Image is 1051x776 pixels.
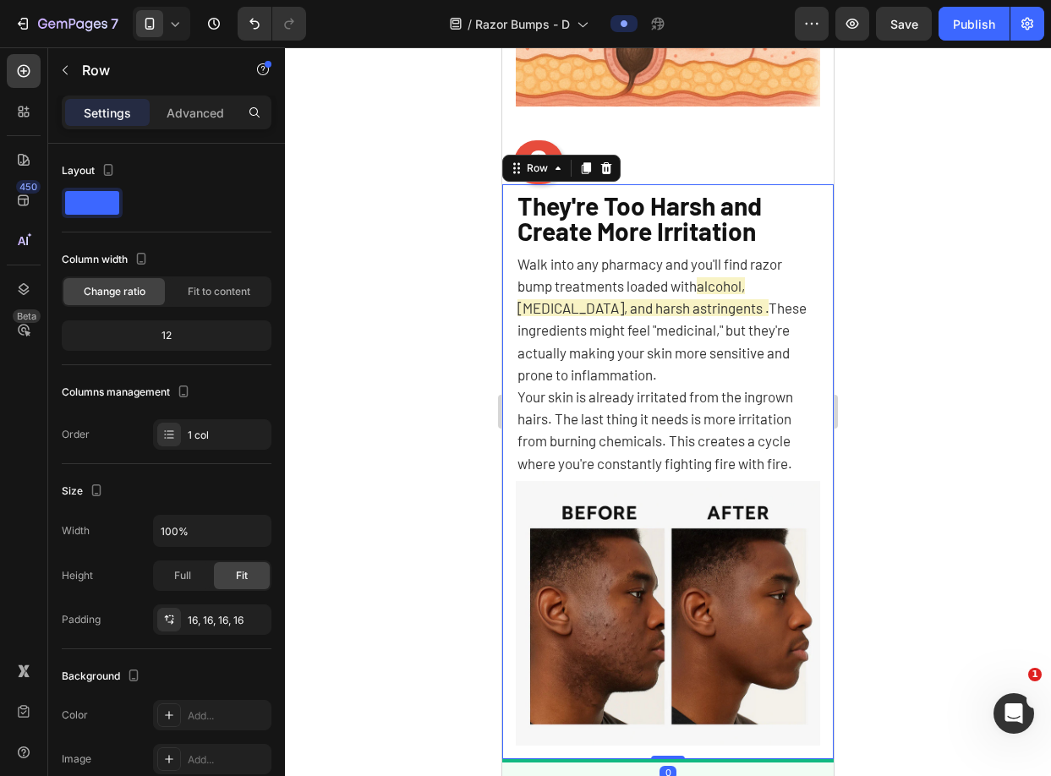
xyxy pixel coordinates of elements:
[939,7,1010,41] button: Publish
[157,719,174,732] div: 0
[236,568,248,583] span: Fit
[188,284,250,299] span: Fit to content
[62,568,93,583] div: Height
[62,381,194,404] div: Columns management
[62,523,90,538] div: Width
[468,15,472,33] span: /
[82,60,226,80] p: Row
[62,427,90,442] div: Order
[111,14,118,34] p: 7
[502,47,834,776] iframe: Design area
[953,15,995,33] div: Publish
[84,104,131,122] p: Settings
[188,428,267,443] div: 1 col
[13,309,41,323] div: Beta
[475,15,570,33] span: Razor Bumps - D
[174,568,191,583] span: Full
[238,7,306,41] div: Undo/Redo
[62,612,101,627] div: Padding
[188,708,267,724] div: Add...
[994,693,1034,734] iframe: Intercom live chat
[876,7,932,41] button: Save
[62,708,88,723] div: Color
[890,17,918,31] span: Save
[62,665,144,688] div: Background
[188,752,267,768] div: Add...
[62,160,118,183] div: Layout
[7,7,126,41] button: 7
[16,180,41,194] div: 450
[1028,668,1042,681] span: 1
[167,104,224,122] p: Advanced
[188,613,267,628] div: 16, 16, 16, 16
[62,249,151,271] div: Column width
[62,751,91,767] div: Image
[62,480,107,503] div: Size
[65,324,268,347] div: 12
[154,516,271,546] input: Auto
[84,284,145,299] span: Change ratio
